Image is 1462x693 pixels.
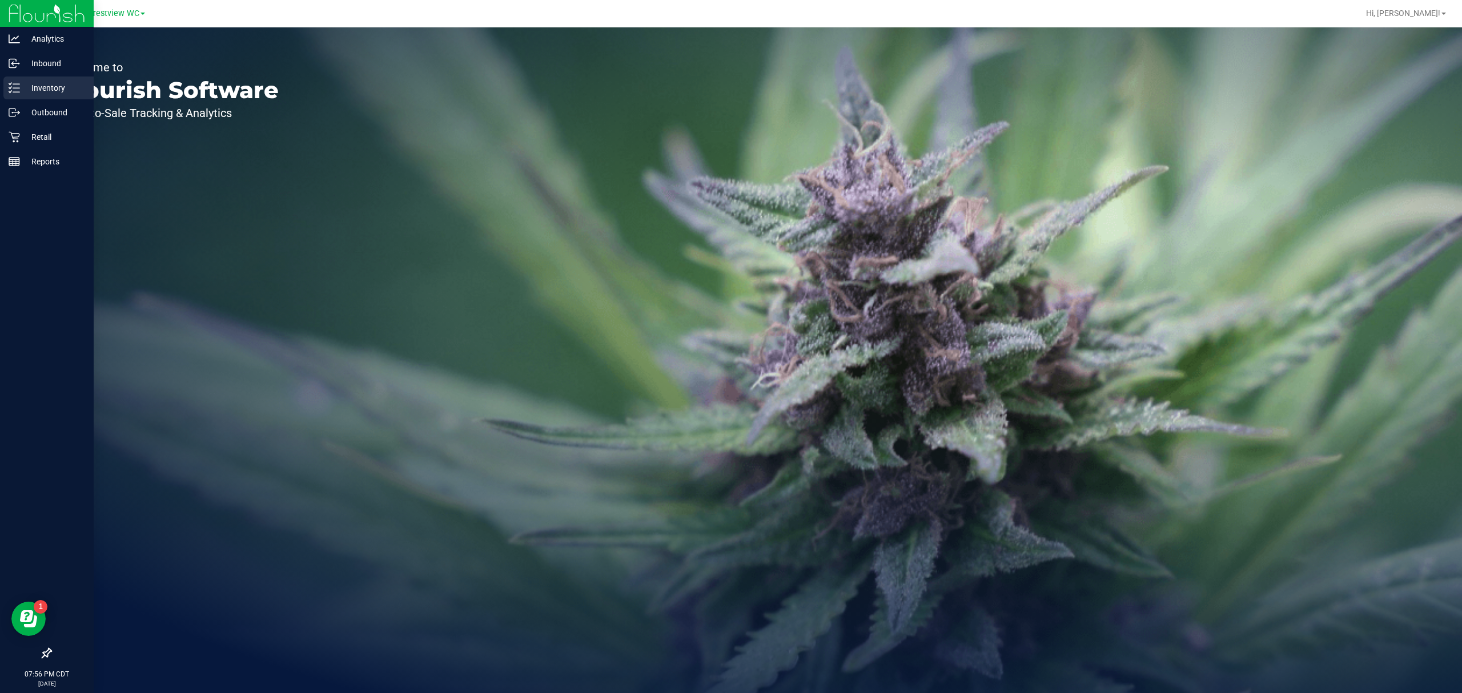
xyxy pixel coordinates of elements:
[9,33,20,45] inline-svg: Analytics
[20,130,89,144] p: Retail
[20,57,89,70] p: Inbound
[20,81,89,95] p: Inventory
[11,602,46,636] iframe: Resource center
[9,107,20,118] inline-svg: Outbound
[5,679,89,688] p: [DATE]
[62,79,279,102] p: Flourish Software
[34,600,47,614] iframe: Resource center unread badge
[20,106,89,119] p: Outbound
[88,9,139,18] span: Crestview WC
[1366,9,1440,18] span: Hi, [PERSON_NAME]!
[5,669,89,679] p: 07:56 PM CDT
[62,107,279,119] p: Seed-to-Sale Tracking & Analytics
[9,131,20,143] inline-svg: Retail
[20,155,89,168] p: Reports
[9,58,20,69] inline-svg: Inbound
[9,82,20,94] inline-svg: Inventory
[62,62,279,73] p: Welcome to
[9,156,20,167] inline-svg: Reports
[20,32,89,46] p: Analytics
